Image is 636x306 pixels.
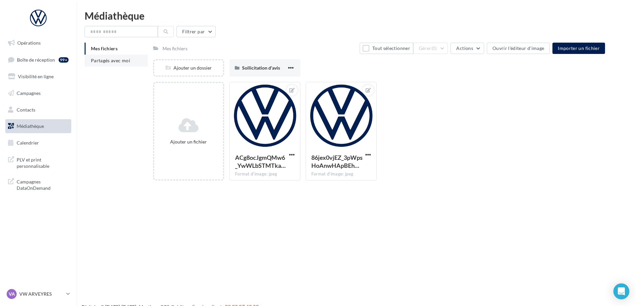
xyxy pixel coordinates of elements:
[451,43,484,54] button: Actions
[19,291,64,297] p: VW ARVEYRES
[456,45,473,51] span: Actions
[91,58,130,63] span: Partagés avec moi
[4,103,73,117] a: Contacts
[4,174,73,194] a: Campagnes DataOnDemand
[4,36,73,50] a: Opérations
[613,283,629,299] div: Open Intercom Messenger
[4,53,73,67] a: Boîte de réception99+
[17,57,55,62] span: Boîte de réception
[558,45,600,51] span: Importer un fichier
[17,40,41,46] span: Opérations
[17,90,41,96] span: Campagnes
[4,153,73,172] a: PLV et print personnalisable
[311,154,363,169] span: 86jex0vjEZ_3pWpsHoAnwHApBEhj9SsD4tdYS5dDgtzt1XimImDNvV27TrcySkcDxcFQAJZFp-Pgm5TkDA=s0
[552,43,605,54] button: Importer un fichier
[5,288,71,300] a: VA VW ARVEYRES
[360,43,413,54] button: Tout sélectionner
[4,136,73,150] a: Calendrier
[17,155,69,169] span: PLV et print personnalisable
[235,154,286,169] span: ACg8ocJgmQMw6_YwWLbSTMTkar67m33B_cEEz2jCXl_0D6UErwxY4zpS
[17,140,39,146] span: Calendrier
[162,45,187,52] div: Mes fichiers
[9,291,15,297] span: VA
[311,171,371,177] div: Format d'image: jpeg
[413,43,448,54] button: Gérer(0)
[4,70,73,84] a: Visibilité en ligne
[235,171,295,177] div: Format d'image: jpeg
[18,74,54,79] span: Visibilité en ligne
[17,177,69,191] span: Campagnes DataOnDemand
[4,119,73,133] a: Médiathèque
[157,139,220,145] div: Ajouter un fichier
[17,123,44,129] span: Médiathèque
[91,46,118,51] span: Mes fichiers
[242,65,280,71] span: Sollicitation d'avis
[17,107,35,112] span: Contacts
[176,26,216,37] button: Filtrer par
[59,57,69,63] div: 99+
[432,46,437,51] span: (0)
[487,43,550,54] button: Ouvrir l'éditeur d'image
[85,11,628,21] div: Médiathèque
[154,65,223,71] div: Ajouter un dossier
[4,86,73,100] a: Campagnes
